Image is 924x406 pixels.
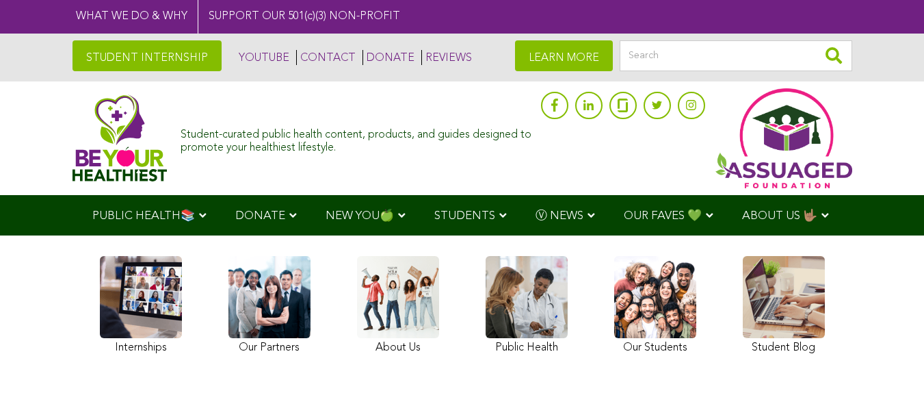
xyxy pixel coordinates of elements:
[536,210,583,222] span: Ⓥ NEWS
[434,210,495,222] span: STUDENTS
[92,210,195,222] span: PUBLIC HEALTH📚
[326,210,394,222] span: NEW YOU🍏
[235,210,285,222] span: DONATE
[72,40,222,71] a: STUDENT INTERNSHIP
[362,50,414,65] a: DONATE
[618,99,627,112] img: glassdoor
[181,122,533,155] div: Student-curated public health content, products, and guides designed to promote your healthiest l...
[72,94,168,181] img: Assuaged
[624,210,702,222] span: OUR FAVES 💚
[515,40,613,71] a: LEARN MORE
[620,40,852,71] input: Search
[421,50,472,65] a: REVIEWS
[235,50,289,65] a: YOUTUBE
[742,210,817,222] span: ABOUT US 🤟🏽
[296,50,356,65] a: CONTACT
[72,195,852,236] div: Navigation Menu
[715,88,852,188] img: Assuaged App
